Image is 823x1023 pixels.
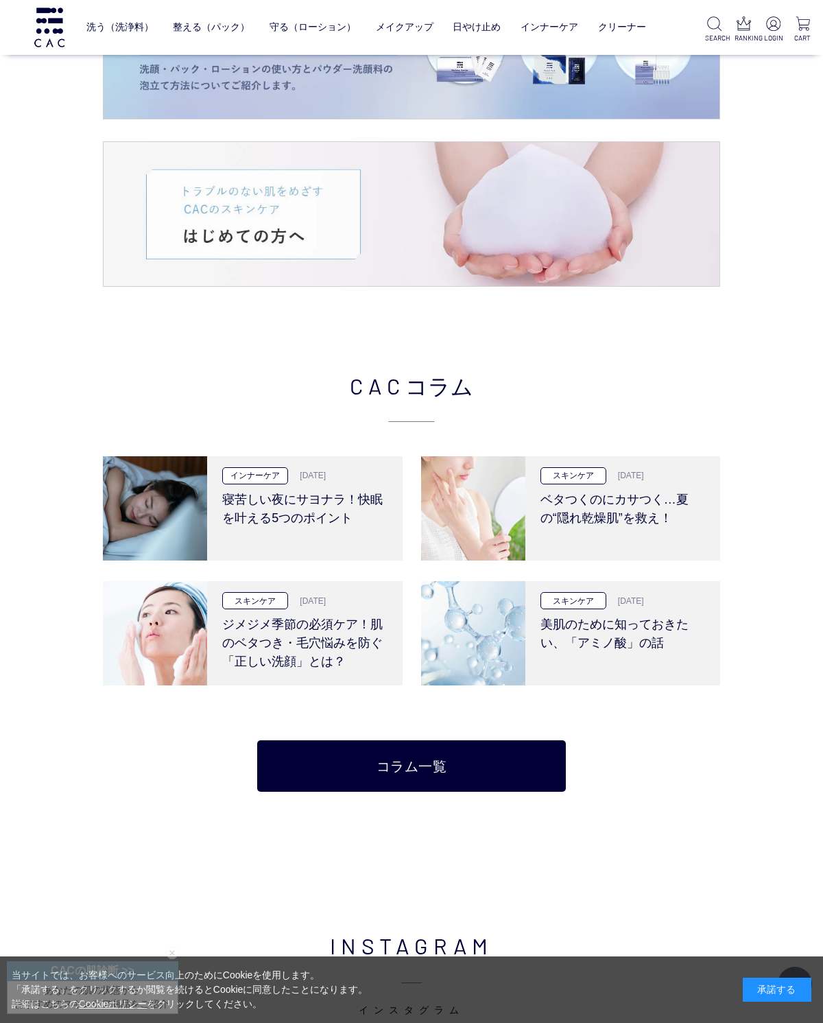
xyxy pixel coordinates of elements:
h3: ジメジメ季節の必須ケア！肌のベタつき・毛穴悩みを防ぐ「正しい洗顔」とは？ [222,609,387,671]
img: はじめての方へ [104,142,719,286]
img: ベタつくのにカサつく…夏の“隠れ乾燥肌”を救え！ [421,456,525,561]
a: CART [794,16,812,43]
div: 当サイトでは、お客様へのサービス向上のためにCookieを使用します。 「承諾する」をクリックするか閲覧を続けるとCookieに同意したことになります。 詳細はこちらの をクリックしてください。 [12,968,368,1011]
h2: CAC [103,369,720,422]
a: RANKING [735,16,753,43]
a: 守る（ローション） [270,11,356,43]
a: コラム一覧 [257,740,566,792]
p: LOGIN [764,33,783,43]
a: はじめての方へはじめての方へ [104,142,719,286]
a: 美肌のために知っておきたい、「アミノ酸」の話 スキンケア [DATE] 美肌のために知っておきたい、「アミノ酸」の話 [421,581,721,685]
a: 寝苦しい夜にサヨナラ！快眠を叶える5つのポイント インナーケア [DATE] 寝苦しい夜にサヨナラ！快眠を叶える5つのポイント [103,456,403,561]
h3: ベタつくのにカサつく…夏の“隠れ乾燥肌”を救え！ [540,484,706,528]
a: 洗う（洗浄料） [86,11,154,43]
p: [DATE] [610,595,644,607]
img: logo [32,8,67,47]
img: ジメジメ季節の必須ケア！肌のベタつき・毛穴悩みを防ぐ「正しい洗顔」とは？ [103,581,207,685]
img: 美肌のために知っておきたい、「アミノ酸」の話 [421,581,525,685]
p: [DATE] [610,469,644,482]
h3: 寝苦しい夜にサヨナラ！快眠を叶える5つのポイント [222,484,387,528]
a: クリーナー [598,11,646,43]
p: [DATE] [291,595,326,607]
p: CART [794,33,812,43]
h3: 美肌のために知っておきたい、「アミノ酸」の話 [540,609,706,652]
p: インナーケア [222,467,288,484]
a: ベタつくのにカサつく…夏の“隠れ乾燥肌”を救え！ スキンケア [DATE] ベタつくのにカサつく…夏の“隠れ乾燥肌”を救え！ [421,456,721,561]
span: コラム [405,369,473,402]
a: SEARCH [705,16,724,43]
img: 寝苦しい夜にサヨナラ！快眠を叶える5つのポイント [103,456,207,561]
p: スキンケア [540,467,606,484]
p: [DATE] [291,469,326,482]
p: スキンケア [222,592,288,609]
p: スキンケア [540,592,606,609]
div: 承諾する [743,978,811,1002]
p: SEARCH [705,33,724,43]
a: メイクアップ [376,11,433,43]
a: ジメジメ季節の必須ケア！肌のベタつき・毛穴悩みを防ぐ「正しい洗顔」とは？ スキンケア [DATE] ジメジメ季節の必須ケア！肌のベタつき・毛穴悩みを防ぐ「正しい洗顔」とは？ [103,581,403,685]
a: 整える（パック） [173,11,250,43]
p: RANKING [735,33,753,43]
a: 日やけ止め [453,11,501,43]
a: LOGIN [764,16,783,43]
a: インナーケア [521,11,578,43]
h2: INSTAGRAM [103,929,720,1017]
